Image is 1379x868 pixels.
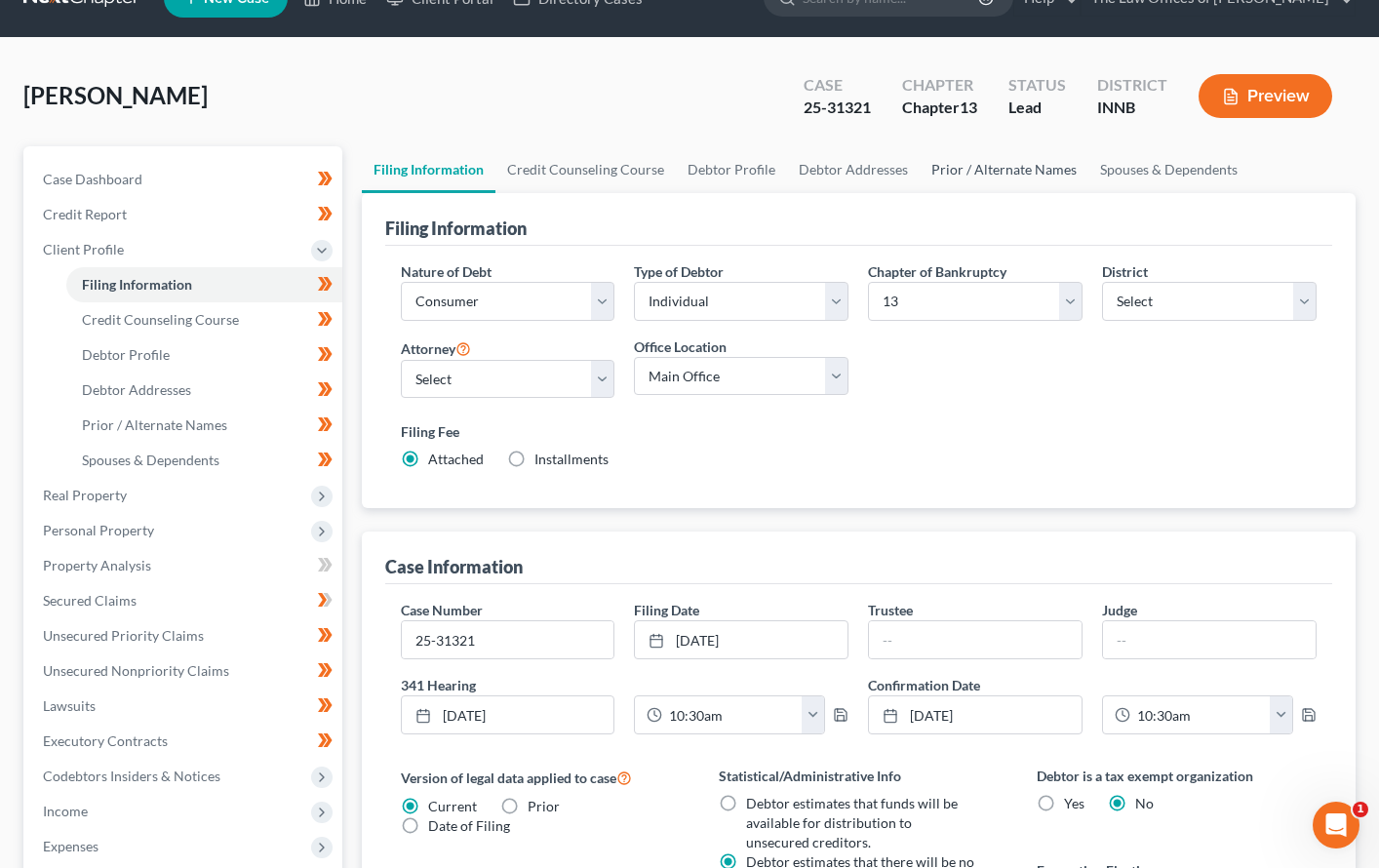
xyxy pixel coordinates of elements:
div: Chapter [902,74,977,97]
a: Property Analysis [27,548,342,583]
label: Case Number [401,600,483,620]
div: Chapter [902,97,977,119]
span: [PERSON_NAME] [23,81,208,109]
span: Yes [1064,795,1084,811]
div: Lead [1008,97,1066,119]
label: 341 Hearing [391,675,859,695]
div: Status [1008,74,1066,97]
span: Current [428,798,477,814]
span: Unsecured Priority Claims [43,627,204,644]
a: Credit Report [27,197,342,232]
a: [DATE] [402,696,614,733]
span: Lawsuits [43,697,96,714]
label: Filing Fee [401,421,1318,442]
label: Office Location [634,336,727,357]
a: Spouses & Dependents [1088,146,1249,193]
div: District [1097,74,1167,97]
a: Executory Contracts [27,724,342,759]
a: Filing Information [66,267,342,302]
span: Credit Report [43,206,127,222]
label: Debtor is a tax exempt organization [1037,766,1316,786]
span: 1 [1353,802,1368,817]
a: Unsecured Nonpriority Claims [27,653,342,689]
button: Preview [1199,74,1332,118]
span: Secured Claims [43,592,137,609]
a: Debtor Profile [66,337,342,373]
label: Statistical/Administrative Info [719,766,998,786]
label: Version of legal data applied to case [401,766,680,789]
a: Case Dashboard [27,162,342,197]
span: Property Analysis [43,557,151,573]
a: Credit Counseling Course [495,146,676,193]
a: Filing Information [362,146,495,193]
div: Filing Information [385,217,527,240]
a: Debtor Addresses [787,146,920,193]
span: Prior / Alternate Names [82,416,227,433]
a: Prior / Alternate Names [920,146,1088,193]
label: Judge [1102,600,1137,620]
div: Case [804,74,871,97]
a: Lawsuits [27,689,342,724]
a: Prior / Alternate Names [66,408,342,443]
span: Unsecured Nonpriority Claims [43,662,229,679]
a: Secured Claims [27,583,342,618]
span: Case Dashboard [43,171,142,187]
span: Attached [428,451,484,467]
span: Client Profile [43,241,124,257]
span: Personal Property [43,522,154,538]
span: Prior [528,798,560,814]
input: -- : -- [662,696,803,733]
input: Enter case number... [402,621,614,658]
span: Date of Filing [428,817,510,834]
span: Expenses [43,838,98,854]
span: Spouses & Dependents [82,452,219,468]
span: Debtor Profile [82,346,170,363]
label: Type of Debtor [634,261,724,282]
input: -- : -- [1130,696,1271,733]
label: Attorney [401,336,471,360]
a: Unsecured Priority Claims [27,618,342,653]
span: Debtor Addresses [82,381,191,398]
div: INNB [1097,97,1167,119]
a: Debtor Addresses [66,373,342,408]
span: Installments [534,451,609,467]
iframe: Intercom live chat [1313,802,1359,848]
a: Debtor Profile [676,146,787,193]
span: 13 [960,98,977,116]
a: Credit Counseling Course [66,302,342,337]
span: Real Property [43,487,127,503]
a: Spouses & Dependents [66,443,342,478]
span: Debtor estimates that funds will be available for distribution to unsecured creditors. [746,795,958,850]
span: Credit Counseling Course [82,311,239,328]
a: [DATE] [869,696,1082,733]
label: District [1102,261,1148,282]
span: Codebtors Insiders & Notices [43,768,220,784]
div: Case Information [385,555,523,578]
input: -- [869,621,1082,658]
span: Filing Information [82,276,192,293]
a: [DATE] [635,621,847,658]
label: Chapter of Bankruptcy [868,261,1006,282]
span: Income [43,803,88,819]
input: -- [1103,621,1316,658]
div: 25-31321 [804,97,871,119]
span: Executory Contracts [43,732,168,749]
label: Confirmation Date [858,675,1326,695]
label: Nature of Debt [401,261,492,282]
label: Filing Date [634,600,699,620]
label: Trustee [868,600,913,620]
span: No [1135,795,1154,811]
